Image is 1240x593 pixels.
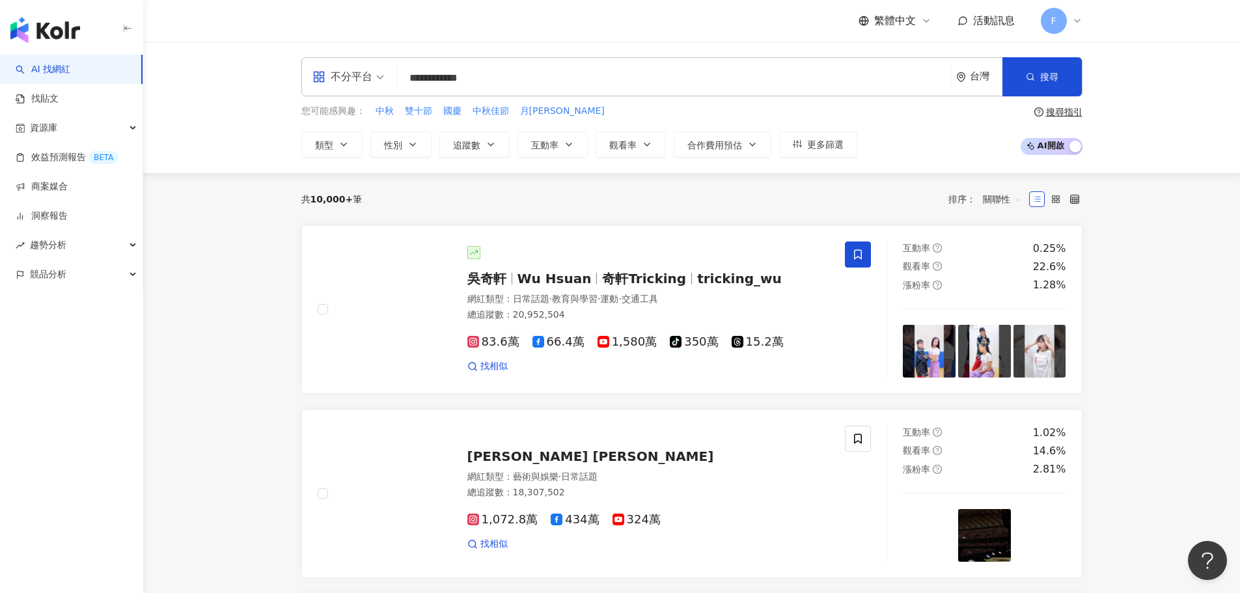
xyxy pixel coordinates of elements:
span: question-circle [933,281,942,290]
span: 找相似 [480,360,508,373]
img: post-image [1013,509,1066,562]
span: 國慶 [443,105,462,118]
span: 找相似 [480,538,508,551]
a: 找貼文 [16,92,59,105]
div: 搜尋指引 [1046,107,1082,117]
img: post-image [958,509,1011,562]
span: 追蹤數 [453,140,480,150]
span: 15.2萬 [732,335,784,349]
div: 共 筆 [301,194,363,204]
img: post-image [1013,325,1066,378]
span: 類型 [315,140,333,150]
span: 漲粉率 [903,280,930,290]
span: appstore [312,70,325,83]
button: 性別 [370,131,432,158]
div: 2.81% [1033,462,1066,476]
button: 更多篩選 [779,131,857,158]
span: 中秋佳節 [473,105,509,118]
img: post-image [903,509,956,562]
span: 434萬 [551,513,599,527]
img: post-image [958,325,1011,378]
div: 0.25% [1033,241,1066,256]
span: 吳奇軒 [467,271,506,286]
span: 合作費用預估 [687,140,742,150]
div: 1.02% [1033,426,1066,440]
span: 350萬 [670,335,718,349]
span: 互動率 [531,140,558,150]
span: 66.4萬 [532,335,585,349]
div: 總追蹤數 ： 20,952,504 [467,309,830,322]
span: 互動率 [903,427,930,437]
div: 網紅類型 ： [467,293,830,306]
span: 觀看率 [609,140,637,150]
a: 找相似 [467,360,508,373]
div: 排序： [948,189,1029,210]
button: 雙十節 [404,104,433,118]
span: 互動率 [903,243,930,253]
span: 中秋 [376,105,394,118]
span: 觀看率 [903,445,930,456]
span: 繁體中文 [874,14,916,28]
span: 雙十節 [405,105,432,118]
span: 競品分析 [30,260,66,289]
span: question-circle [933,428,942,437]
span: 觀看率 [903,261,930,271]
span: 運動 [600,294,618,304]
a: 效益預測報告BETA [16,151,118,164]
span: · [549,294,552,304]
div: 1.28% [1033,278,1066,292]
span: question-circle [933,465,942,474]
img: post-image [903,325,956,378]
span: environment [956,72,966,82]
span: 324萬 [613,513,661,527]
img: KOL Avatar [344,260,441,358]
span: 您可能感興趣： [301,105,365,118]
span: 日常話題 [561,471,598,482]
span: 83.6萬 [467,335,519,349]
span: Wu Hsuan [517,271,592,286]
span: · [598,294,600,304]
a: 找相似 [467,538,508,551]
button: 月[PERSON_NAME] [519,104,605,118]
div: 網紅類型 ： [467,471,830,484]
span: 關聯性 [983,189,1022,210]
button: 搜尋 [1002,57,1082,96]
span: 更多篩選 [807,139,844,150]
button: 國慶 [443,104,462,118]
button: 觀看率 [596,131,666,158]
span: 月[PERSON_NAME] [520,105,605,118]
a: searchAI 找網紅 [16,63,70,76]
button: 互動率 [517,131,588,158]
img: KOL Avatar [344,445,441,542]
div: 14.6% [1033,444,1066,458]
button: 追蹤數 [439,131,510,158]
span: 1,580萬 [598,335,657,349]
img: logo [10,17,80,43]
span: question-circle [933,446,942,455]
span: 教育與學習 [552,294,598,304]
span: question-circle [933,262,942,271]
div: 總追蹤數 ： 18,307,502 [467,486,830,499]
span: tricking_wu [697,271,782,286]
a: KOL Avatar吳奇軒Wu Hsuan奇軒Trickingtricking_wu網紅類型：日常話題·教育與學習·運動·交通工具總追蹤數：20,952,50483.6萬66.4萬1,580萬3... [301,225,1082,394]
span: 奇軒Tricking [602,271,686,286]
span: 日常話題 [513,294,549,304]
iframe: Help Scout Beacon - Open [1188,541,1227,580]
span: 10,000+ [310,194,353,204]
span: · [618,294,621,304]
span: · [558,471,561,482]
span: 交通工具 [622,294,658,304]
span: F [1051,14,1056,28]
span: 性別 [384,140,402,150]
div: 22.6% [1033,260,1066,274]
span: question-circle [1034,107,1043,117]
button: 中秋佳節 [472,104,510,118]
span: 藝術與娛樂 [513,471,558,482]
button: 中秋 [375,104,394,118]
span: 搜尋 [1040,72,1058,82]
span: 漲粉率 [903,464,930,475]
div: 台灣 [970,71,1002,82]
a: 洞察報告 [16,210,68,223]
button: 類型 [301,131,363,158]
span: question-circle [933,243,942,253]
